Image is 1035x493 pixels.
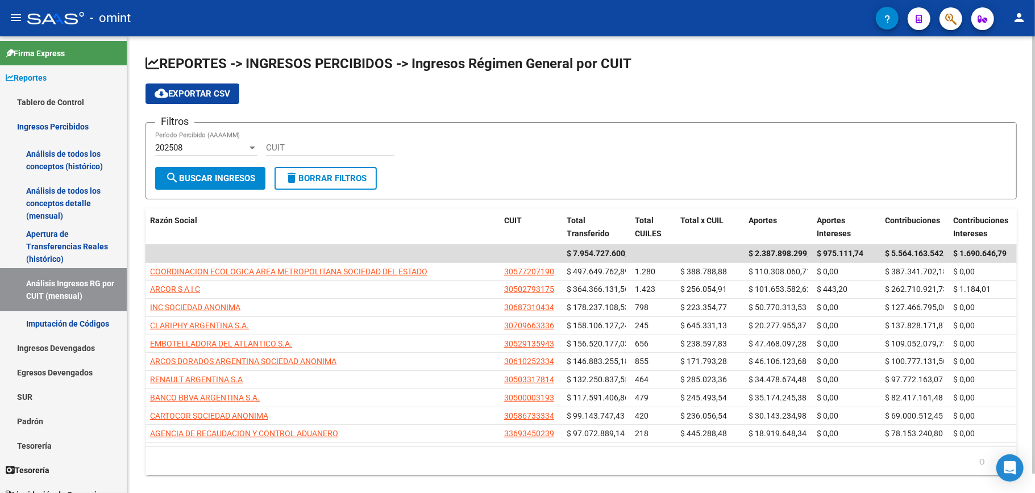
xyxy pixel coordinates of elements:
[275,167,377,190] button: Borrar Filtros
[680,303,727,312] span: $ 223.354,77
[749,339,807,348] span: $ 47.468.097,28
[285,173,367,183] span: Borrar Filtros
[953,249,1007,258] span: $ 1.690.646,79
[567,339,629,348] span: $ 156.520.177,03
[953,303,975,312] span: $ 0,00
[285,171,298,185] mat-icon: delete
[817,375,838,384] span: $ 0,00
[630,208,676,246] datatable-header-cell: Total CUILES
[150,411,268,420] span: CARTOCOR SOCIEDAD ANONIMA
[567,411,625,420] span: $ 99.143.747,43
[817,357,838,366] span: $ 0,00
[749,285,811,294] span: $ 101.653.582,62
[812,208,880,246] datatable-header-cell: Aportes Intereses
[974,455,990,467] a: go to previous page
[817,267,838,276] span: $ 0,00
[146,56,631,72] span: REPORTES -> INGRESOS PERCIBIDOS -> Ingresos Régimen General por CUIT
[817,339,838,348] span: $ 0,00
[680,216,724,225] span: Total x CUIL
[680,357,727,366] span: $ 171.793,28
[635,411,649,420] span: 420
[567,216,609,238] span: Total Transferido
[150,303,240,312] span: INC SOCIEDAD ANONIMA
[150,429,338,438] span: AGENCIA DE RECAUDACION Y CONTROL ADUANERO
[953,339,975,348] span: $ 0,00
[885,411,943,420] span: $ 69.000.512,45
[150,339,292,348] span: EMBOTELLADORA DEL ATLANTICO S.A.
[567,285,629,294] span: $ 364.366.131,56
[165,173,255,183] span: Buscar Ingresos
[504,375,554,384] span: 30503317814
[150,321,249,330] span: CLARIPHY ARGENTINA S.A.
[749,411,807,420] span: $ 30.143.234,98
[749,357,807,366] span: $ 46.106.123,68
[680,393,727,402] span: $ 245.493,54
[953,375,975,384] span: $ 0,00
[635,357,649,366] span: 855
[500,208,562,246] datatable-header-cell: CUIT
[635,375,649,384] span: 464
[749,429,807,438] span: $ 18.919.648,34
[146,208,500,246] datatable-header-cell: Razón Social
[680,375,727,384] span: $ 285.023,36
[635,285,655,294] span: 1.423
[885,321,947,330] span: $ 137.828.171,87
[567,393,629,402] span: $ 117.591.406,86
[504,339,554,348] span: 30529135943
[635,393,649,402] span: 479
[635,321,649,330] span: 245
[680,285,727,294] span: $ 256.054,91
[953,321,975,330] span: $ 0,00
[817,216,851,238] span: Aportes Intereses
[885,267,947,276] span: $ 387.341.702,18
[155,143,182,153] span: 202508
[953,357,975,366] span: $ 0,00
[150,393,260,402] span: BANCO BBVA ARGENTINA S.A.
[567,267,629,276] span: $ 497.649.762,89
[146,83,239,104] button: Exportar CSV
[150,375,243,384] span: RENAULT ARGENTINA S.A
[150,357,336,366] span: ARCOS DORADOS ARGENTINA SOCIEDAD ANONIMA
[504,267,554,276] span: 30577207190
[155,114,194,129] h3: Filtros
[749,249,818,258] span: $ 2.387.898.299,12
[1012,11,1026,24] mat-icon: person
[567,357,629,366] span: $ 146.883.255,18
[744,208,812,246] datatable-header-cell: Aportes
[953,285,991,294] span: $ 1.184,01
[567,375,629,384] span: $ 132.250.837,55
[680,267,727,276] span: $ 388.788,88
[817,429,838,438] span: $ 0,00
[155,86,168,100] mat-icon: cloud_download
[90,6,131,31] span: - omint
[817,303,838,312] span: $ 0,00
[680,411,727,420] span: $ 236.056,54
[680,339,727,348] span: $ 238.597,83
[504,393,554,402] span: 30500003193
[994,455,1009,467] a: go to next page
[562,208,630,246] datatable-header-cell: Total Transferido
[635,267,655,276] span: 1.280
[635,303,649,312] span: 798
[150,267,427,276] span: COORDINACION ECOLOGICA AREA METROPOLITANA SOCIEDAD DEL ESTADO
[9,11,23,24] mat-icon: menu
[680,429,727,438] span: $ 445.288,48
[817,249,863,258] span: $ 975.111,74
[504,303,554,312] span: 30687310434
[680,321,727,330] span: $ 645.331,13
[567,303,629,312] span: $ 178.237.108,53
[150,216,197,225] span: Razón Social
[6,47,65,60] span: Firma Express
[817,393,838,402] span: $ 0,00
[885,357,947,366] span: $ 100.777.131,50
[504,216,522,225] span: CUIT
[6,72,47,84] span: Reportes
[504,411,554,420] span: 30586733334
[150,285,200,294] span: ARCOR S A I C
[885,339,947,348] span: $ 109.052.079,75
[504,285,554,294] span: 30502793175
[885,216,940,225] span: Contribuciones
[953,393,975,402] span: $ 0,00
[996,454,1024,482] div: Open Intercom Messenger
[6,464,49,477] span: Tesorería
